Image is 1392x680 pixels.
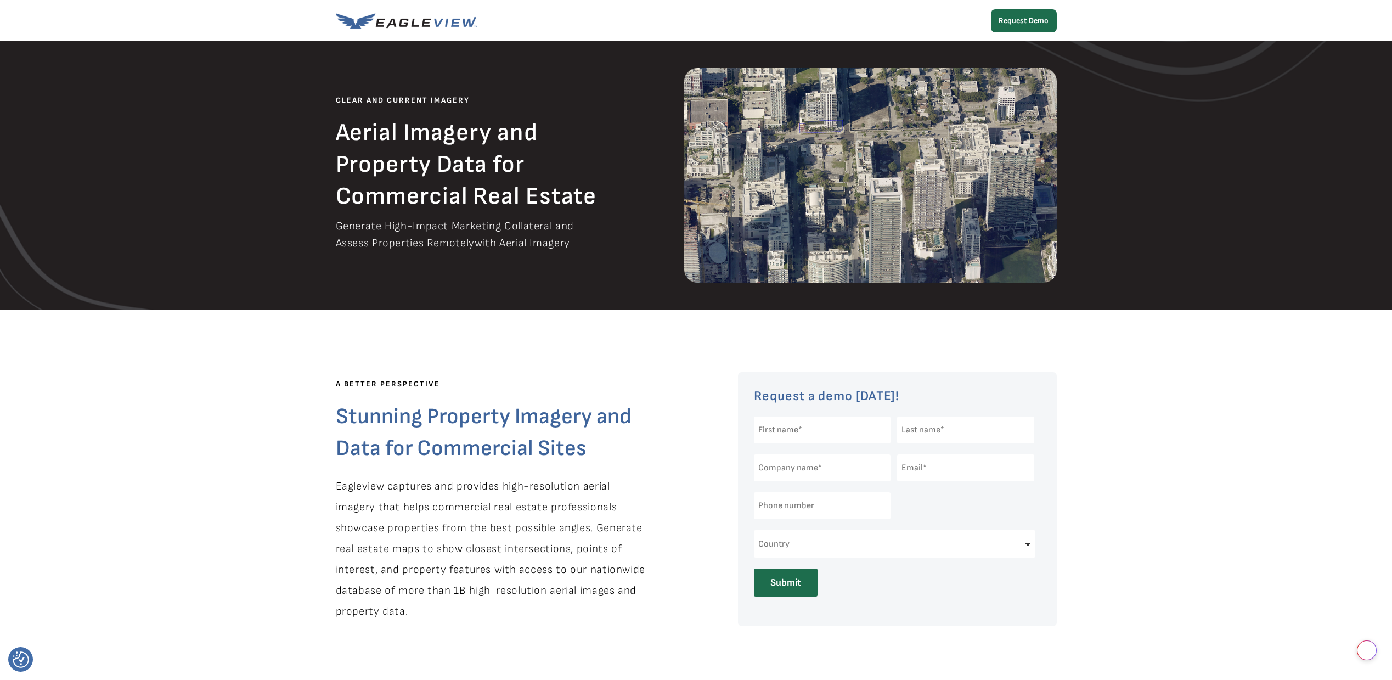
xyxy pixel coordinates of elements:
[754,569,818,597] input: Submit
[897,417,1034,443] input: Last name*
[754,417,891,443] input: First name*
[991,9,1057,32] a: Request Demo
[336,379,440,389] span: A BETTER PERSPECTIVE
[336,95,470,105] span: CLEAR AND CURRENT IMAGERY
[999,16,1049,25] strong: Request Demo
[754,454,891,481] input: Company name*
[13,651,29,668] button: Consent Preferences
[13,651,29,668] img: Revisit consent button
[336,118,597,211] span: Aerial Imagery and Property Data for Commercial Real Estate
[754,388,900,404] span: Request a demo [DATE]!
[336,480,645,618] span: Eagleview captures and provides high-resolution aerial imagery that helps commercial real estate ...
[336,220,574,250] span: with Aerial Imagery
[897,454,1034,481] input: Email*
[336,220,574,250] span: Generate High-Impact Marketing Collateral and Assess Properties Remotely
[336,403,632,462] span: Stunning Property Imagery and Data for Commercial Sites
[754,492,891,519] input: Phone number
